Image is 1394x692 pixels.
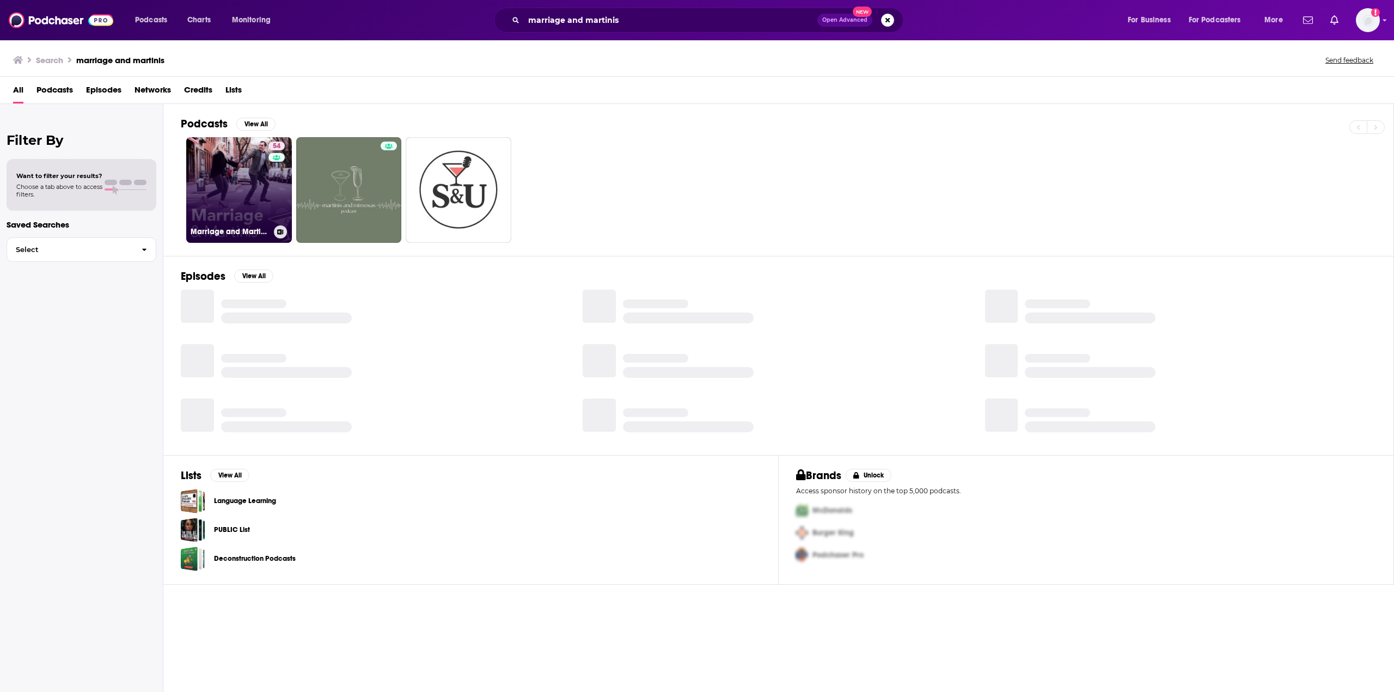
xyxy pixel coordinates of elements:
h3: Search [36,55,63,65]
button: open menu [1120,11,1184,29]
span: 54 [273,141,280,152]
button: Send feedback [1322,56,1377,65]
span: Monitoring [232,13,271,28]
a: PodcastsView All [181,117,276,131]
span: For Business [1128,13,1171,28]
h3: marriage and martinis [76,55,164,65]
span: For Podcasters [1189,13,1241,28]
h2: Filter By [7,132,156,148]
span: Open Advanced [822,17,867,23]
img: Third Pro Logo [792,544,812,566]
h3: Marriage and Martinis [191,227,270,236]
a: Charts [180,11,217,29]
a: Language Learning [214,495,276,507]
button: View All [234,270,273,283]
span: Select [7,246,133,253]
button: Open AdvancedNew [817,14,872,27]
span: McDonalds [812,506,852,515]
img: User Profile [1356,8,1380,32]
a: Deconstruction Podcasts [214,553,296,565]
button: View All [236,118,276,131]
a: Episodes [86,81,121,103]
a: PUBLIC List [214,524,250,536]
button: open menu [1182,11,1257,29]
a: Networks [134,81,171,103]
h2: Brands [796,469,841,482]
span: Choose a tab above to access filters. [16,183,102,198]
a: EpisodesView All [181,270,273,283]
button: open menu [224,11,285,29]
button: Select [7,237,156,262]
h2: Lists [181,469,201,482]
p: Access sponsor history on the top 5,000 podcasts. [796,487,1376,495]
a: Lists [225,81,242,103]
a: Language Learning [181,489,205,513]
h2: Podcasts [181,117,228,131]
a: 54Marriage and Martinis [186,137,292,243]
span: Podcasts [135,13,167,28]
span: Burger King [812,528,854,537]
div: Search podcasts, credits, & more... [504,8,914,33]
button: Unlock [846,469,892,482]
span: More [1264,13,1283,28]
p: Saved Searches [7,219,156,230]
a: PUBLIC List [181,518,205,542]
a: Show notifications dropdown [1299,11,1317,29]
input: Search podcasts, credits, & more... [524,11,817,29]
h2: Episodes [181,270,225,283]
button: open menu [127,11,181,29]
a: Deconstruction Podcasts [181,547,205,571]
svg: Add a profile image [1371,8,1380,17]
span: Want to filter your results? [16,172,102,180]
button: Show profile menu [1356,8,1380,32]
a: Podcasts [36,81,73,103]
a: 54 [268,142,285,150]
span: Charts [187,13,211,28]
img: Podchaser - Follow, Share and Rate Podcasts [9,10,113,30]
a: All [13,81,23,103]
button: View All [210,469,249,482]
span: Logged in as gabrielle.gantz [1356,8,1380,32]
a: ListsView All [181,469,249,482]
span: Podchaser Pro [812,550,864,560]
button: open menu [1257,11,1297,29]
img: Second Pro Logo [792,522,812,544]
img: First Pro Logo [792,499,812,522]
a: Show notifications dropdown [1326,11,1343,29]
span: New [853,7,872,17]
a: Credits [184,81,212,103]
